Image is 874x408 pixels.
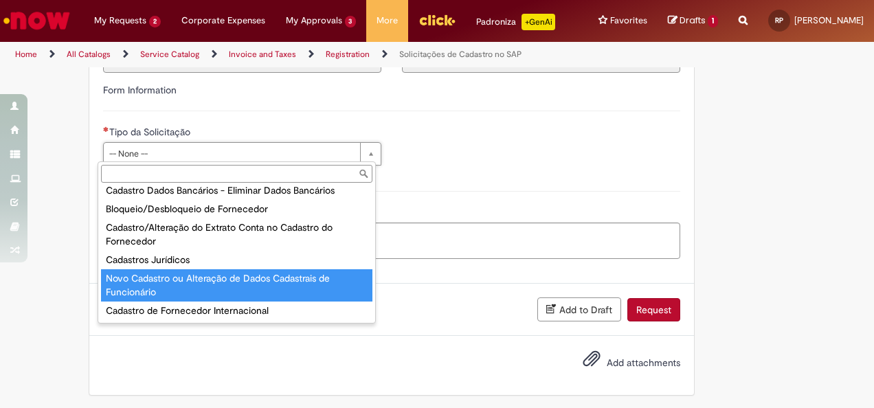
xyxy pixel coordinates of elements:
div: Cadastro Dados Bancários - Eliminar Dados Bancários [101,181,372,200]
div: Novo Cadastro ou Alteração de Dados Cadastrais de Funcionário [101,269,372,302]
div: Bloqueio/Desbloqueio de Fornecedor [101,200,372,218]
ul: Tipo da Solicitação [98,185,375,323]
div: Cadastros Jurídicos [101,251,372,269]
div: Cadastro/Alteração do Extrato Conta no Cadastro do Fornecedor [101,218,372,251]
div: Cadastro de Fornecedor Internacional [101,302,372,320]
